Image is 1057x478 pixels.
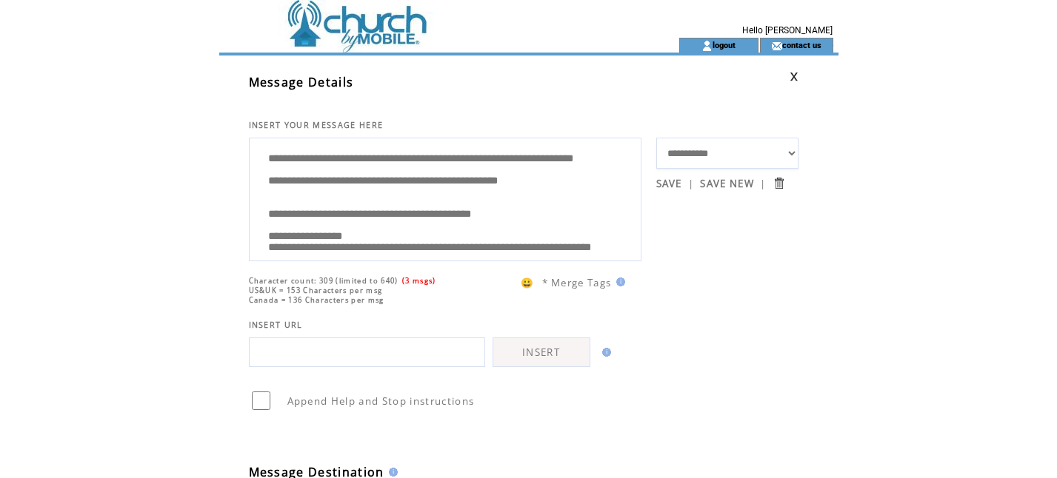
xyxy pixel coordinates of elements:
[249,74,354,90] span: Message Details
[701,40,713,52] img: account_icon.gif
[760,177,766,190] span: |
[772,176,786,190] input: Submit
[249,276,399,286] span: Character count: 309 (limited to 640)
[782,40,821,50] a: contact us
[249,320,303,330] span: INSERT URL
[713,40,736,50] a: logout
[384,468,398,477] img: help.gif
[521,276,534,289] span: 😀
[688,177,694,190] span: |
[493,337,590,367] a: INSERT
[402,276,436,286] span: (3 msgs)
[598,348,611,357] img: help.gif
[612,277,625,286] img: help.gif
[249,286,383,295] span: US&UK = 153 Characters per msg
[656,177,682,190] a: SAVE
[771,40,782,52] img: contact_us_icon.gif
[700,177,754,190] a: SAVE NEW
[249,295,384,305] span: Canada = 136 Characters per msg
[742,25,833,36] span: Hello [PERSON_NAME]
[287,394,475,408] span: Append Help and Stop instructions
[542,276,612,289] span: * Merge Tags
[249,120,384,130] span: INSERT YOUR MESSAGE HERE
